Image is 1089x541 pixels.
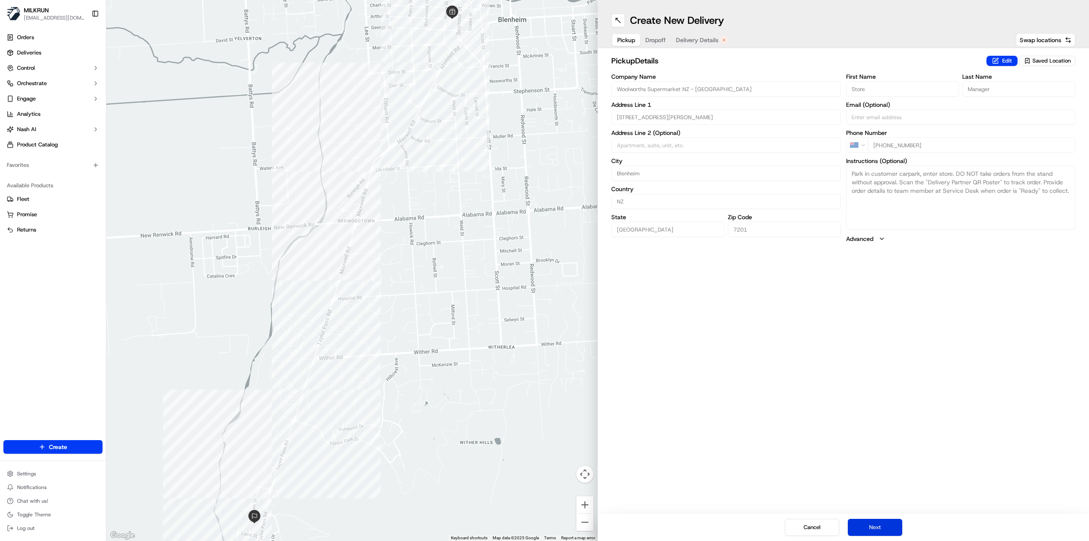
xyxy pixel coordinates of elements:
[846,235,873,243] label: Advanced
[544,535,556,540] a: Terms (opens in new tab)
[962,81,1075,97] input: Enter last name
[848,519,902,536] button: Next
[611,194,841,209] input: Enter country
[846,81,959,97] input: Enter first name
[846,166,1076,229] textarea: Park in customer carpark, enter store. DO NOT take orders from the stand without approval. Scan t...
[3,223,103,237] button: Returns
[868,137,1076,153] input: Enter phone number
[17,95,36,103] span: Engage
[17,511,51,518] span: Toggle Theme
[846,102,1076,108] label: Email (Optional)
[785,519,839,536] button: Cancel
[576,496,593,513] button: Zoom in
[561,535,595,540] a: Report a map error
[3,3,88,24] button: MILKRUNMILKRUN[EMAIL_ADDRESS][DOMAIN_NAME]
[3,31,103,44] a: Orders
[846,158,1076,164] label: Instructions (Optional)
[962,74,1075,80] label: Last Name
[3,192,103,206] button: Fleet
[611,55,981,67] h2: pickup Details
[617,36,635,44] span: Pickup
[3,179,103,192] div: Available Products
[17,110,40,118] span: Analytics
[17,195,29,203] span: Fleet
[108,530,137,541] a: Open this area in Google Maps (opens a new window)
[3,158,103,172] div: Favorites
[7,7,20,20] img: MILKRUN
[611,130,841,136] label: Address Line 2 (Optional)
[611,186,841,192] label: Country
[17,80,47,87] span: Orchestrate
[3,522,103,534] button: Log out
[17,498,48,504] span: Chat with us!
[7,226,99,234] a: Returns
[3,61,103,75] button: Control
[611,158,841,164] label: City
[728,214,841,220] label: Zip Code
[3,77,103,90] button: Orchestrate
[3,468,103,480] button: Settings
[3,509,103,521] button: Toggle Theme
[3,46,103,60] a: Deliveries
[986,56,1018,66] button: Edit
[17,484,47,491] span: Notifications
[17,141,58,149] span: Product Catalog
[846,235,1076,243] button: Advanced
[1032,57,1071,65] span: Saved Location
[7,211,99,218] a: Promise
[1019,55,1075,67] button: Saved Location
[24,6,49,14] button: MILKRUN
[17,226,36,234] span: Returns
[3,123,103,136] button: Nash AI
[3,440,103,454] button: Create
[17,470,36,477] span: Settings
[3,495,103,507] button: Chat with us!
[1016,33,1075,47] button: Swap locations
[3,138,103,152] a: Product Catalog
[7,195,99,203] a: Fleet
[49,443,67,451] span: Create
[493,535,539,540] span: Map data ©2025 Google
[630,14,724,27] h1: Create New Delivery
[3,92,103,106] button: Engage
[846,109,1076,125] input: Enter email address
[611,214,724,220] label: State
[645,36,666,44] span: Dropoff
[17,49,41,57] span: Deliveries
[24,14,85,21] button: [EMAIL_ADDRESS][DOMAIN_NAME]
[728,222,841,237] input: Enter zip code
[108,530,137,541] img: Google
[611,166,841,181] input: Enter city
[576,514,593,531] button: Zoom out
[846,74,959,80] label: First Name
[17,34,34,41] span: Orders
[17,126,36,133] span: Nash AI
[3,208,103,221] button: Promise
[17,64,35,72] span: Control
[576,466,593,483] button: Map camera controls
[611,109,841,125] input: Enter address
[846,130,1076,136] label: Phone Number
[611,222,724,237] input: Enter state
[3,107,103,121] a: Analytics
[1020,36,1061,44] span: Swap locations
[676,36,718,44] span: Delivery Details
[611,81,841,97] input: Enter company name
[17,211,37,218] span: Promise
[611,102,841,108] label: Address Line 1
[611,74,841,80] label: Company Name
[3,481,103,493] button: Notifications
[17,525,34,532] span: Log out
[611,137,841,153] input: Apartment, suite, unit, etc.
[451,535,487,541] button: Keyboard shortcuts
